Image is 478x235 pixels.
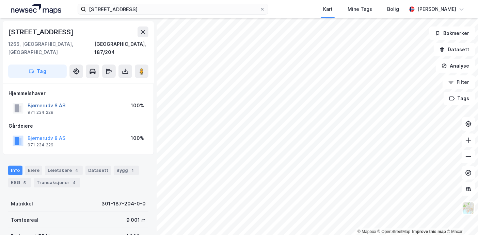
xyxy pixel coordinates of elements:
button: Analyse [436,59,475,73]
iframe: Chat Widget [444,202,478,235]
div: 100% [131,134,144,142]
div: 1266, [GEOGRAPHIC_DATA], [GEOGRAPHIC_DATA] [8,40,94,56]
button: Tags [444,92,475,105]
div: Matrikkel [11,200,33,208]
div: 100% [131,102,144,110]
div: Kontrollprogram for chat [444,202,478,235]
div: 301-187-204-0-0 [101,200,146,208]
div: ESG [8,178,31,187]
button: Tag [8,65,67,78]
a: OpenStreetMap [378,229,411,234]
img: Z [462,202,475,215]
a: Improve this map [412,229,446,234]
div: Bygg [114,166,139,175]
input: Søk på adresse, matrikkel, gårdeiere, leietakere eller personer [86,4,260,14]
div: Kart [323,5,333,13]
div: 4 [71,179,78,186]
div: 4 [73,167,80,174]
button: Datasett [434,43,475,56]
div: [STREET_ADDRESS] [8,26,75,37]
img: logo.a4113a55bc3d86da70a041830d287a7e.svg [11,4,61,14]
div: [GEOGRAPHIC_DATA], 187/204 [94,40,148,56]
div: Transaksjoner [34,178,80,187]
div: 1 [129,167,136,174]
div: Datasett [85,166,111,175]
div: 5 [21,179,28,186]
div: Eiere [25,166,42,175]
button: Bokmerker [429,26,475,40]
div: Bolig [387,5,399,13]
a: Mapbox [357,229,376,234]
div: 971 234 229 [28,110,53,115]
button: Filter [443,75,475,89]
div: [PERSON_NAME] [417,5,456,13]
div: Mine Tags [348,5,372,13]
div: Info [8,166,22,175]
div: Leietakere [45,166,83,175]
div: Hjemmelshaver [9,89,148,97]
div: Gårdeiere [9,122,148,130]
div: 9 001 ㎡ [126,216,146,224]
div: 971 234 229 [28,142,53,148]
div: Tomteareal [11,216,38,224]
